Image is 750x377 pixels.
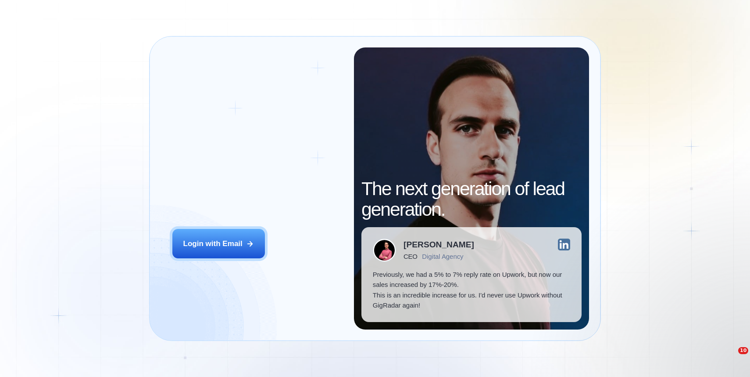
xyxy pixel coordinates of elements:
[738,347,748,354] span: 10
[361,178,582,220] h2: The next generation of lead generation.
[422,253,463,260] div: Digital Agency
[373,269,571,311] p: Previously, we had a 5% to 7% reply rate on Upwork, but now our sales increased by 17%-20%. This ...
[404,240,474,249] div: [PERSON_NAME]
[172,229,265,258] button: Login with Email
[720,347,741,368] iframe: Intercom live chat
[404,253,417,260] div: CEO
[183,239,243,249] div: Login with Email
